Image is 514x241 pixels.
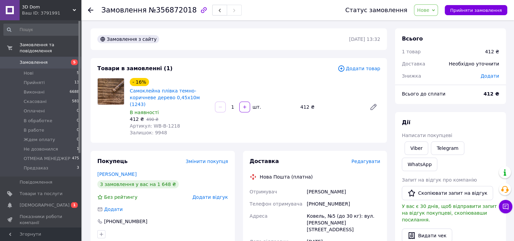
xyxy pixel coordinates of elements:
[250,201,302,207] span: Телефон отримувача
[103,218,148,225] div: [PHONE_NUMBER]
[298,102,364,112] div: 412 ₴
[349,36,380,42] time: [DATE] 13:32
[499,200,512,213] button: Чат з покупцем
[71,202,78,208] span: 1
[402,91,445,97] span: Всього до сплати
[97,180,179,188] div: 3 замовлення у вас на 1 648 ₴
[24,108,45,114] span: Оплачені
[77,118,79,124] span: 0
[402,49,421,54] span: 1 товар
[20,202,70,208] span: [DEMOGRAPHIC_DATA]
[74,80,79,86] span: 13
[402,133,452,138] span: Написати покупцеві
[445,56,503,71] div: Необхідно уточнити
[402,177,477,183] span: Запит на відгук про компанію
[104,194,138,200] span: Без рейтингу
[20,42,81,54] span: Замовлення та повідомлення
[192,194,228,200] span: Додати відгук
[130,116,144,122] span: 412 ₴
[24,118,52,124] span: В обработке
[24,146,58,152] span: Не дозвонился
[77,165,79,171] span: 3
[77,70,79,76] span: 5
[77,127,79,133] span: 0
[402,35,423,42] span: Всього
[77,137,79,143] span: 0
[417,7,429,13] span: Нове
[402,73,421,79] span: Знижка
[3,24,80,36] input: Пошук
[402,158,437,171] a: WhatsApp
[485,48,499,55] div: 412 ₴
[72,99,79,105] span: 581
[77,108,79,114] span: 0
[186,159,228,164] span: Змінити покупця
[97,65,173,72] span: Товари в замовленні (1)
[130,130,167,135] span: Залишок: 9948
[101,6,147,14] span: Замовлення
[250,189,277,194] span: Отримувач
[24,89,45,95] span: Виконані
[24,80,45,86] span: Прийняті
[22,10,81,16] div: Ваш ID: 3791991
[130,110,159,115] span: В наявності
[402,119,410,126] span: Дії
[97,171,137,177] a: [PERSON_NAME]
[338,65,380,72] span: Додати товар
[130,88,200,107] a: Самоклейна плівка темно-коричневе дерево 0,45х10м (1243)
[97,158,128,164] span: Покупець
[305,210,382,236] div: Ковель, №5 (до 30 кг): вул. [PERSON_NAME][STREET_ADDRESS]
[22,4,73,10] span: 3D Dom
[24,70,33,76] span: Нові
[431,141,464,155] a: Telegram
[20,191,63,197] span: Товари та послуги
[24,137,55,143] span: Ждем оплату
[250,158,279,164] span: Доставка
[258,173,315,180] div: Нова Пошта (платна)
[130,123,180,129] span: Артикул: WB-B-1218
[402,204,497,222] span: У вас є 30 днів, щоб відправити запит на відгук покупцеві, скопіювавши посилання.
[20,214,63,226] span: Показники роботи компанії
[367,100,380,114] a: Редагувати
[146,117,158,122] span: 490 ₴
[351,159,380,164] span: Редагувати
[97,35,159,43] div: Замовлення з сайту
[484,91,499,97] b: 412 ₴
[24,127,44,133] span: В работе
[251,104,262,110] div: шт.
[72,156,79,162] span: 475
[305,198,382,210] div: [PHONE_NUMBER]
[402,61,425,66] span: Доставка
[70,89,79,95] span: 6688
[24,165,48,171] span: Предзаказ
[481,73,499,79] span: Додати
[20,179,52,185] span: Повідомлення
[305,186,382,198] div: [PERSON_NAME]
[24,99,47,105] span: Скасовані
[24,156,70,162] span: ОТМЕНА МЕНЕДЖЕР
[345,7,408,14] div: Статус замовлення
[149,6,197,14] span: №356872018
[250,213,268,219] span: Адреса
[20,59,48,65] span: Замовлення
[77,146,79,152] span: 1
[98,78,124,105] img: Самоклейна плівка темно-коричневе дерево 0,45х10м (1243)
[88,7,93,14] div: Повернутися назад
[445,5,507,15] button: Прийняти замовлення
[402,186,493,200] button: Скопіювати запит на відгук
[450,8,502,13] span: Прийняти замовлення
[71,59,78,65] span: 5
[130,78,149,86] div: - 16%
[104,207,123,212] span: Додати
[405,141,428,155] a: Viber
